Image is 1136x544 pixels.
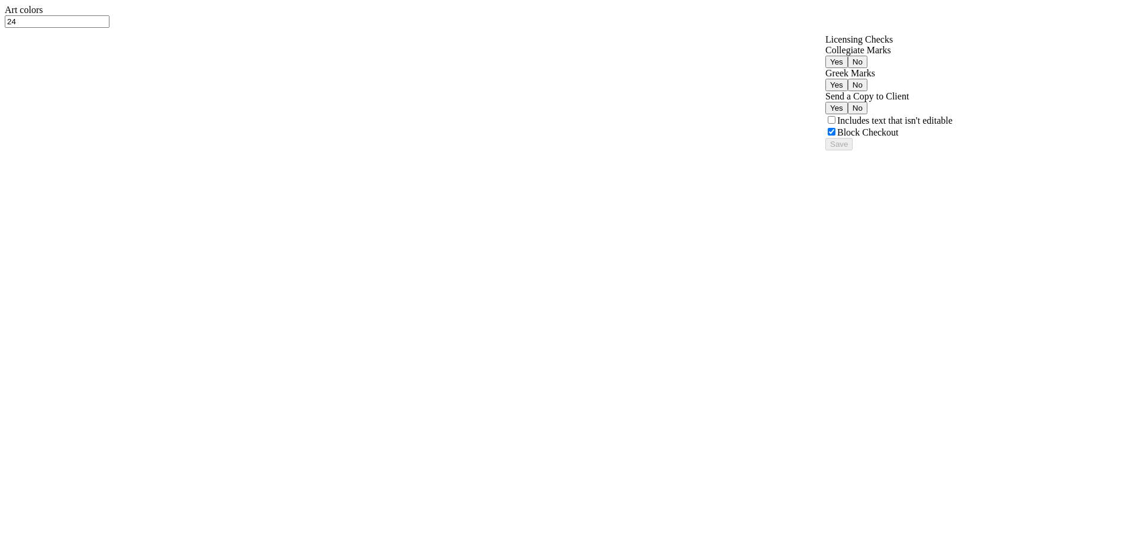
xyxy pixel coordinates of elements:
[825,34,953,45] div: Licensing Checks
[825,45,953,56] div: Collegiate Marks
[5,15,109,28] input: – –
[825,138,853,150] button: Save
[848,102,867,114] button: No
[825,68,953,79] div: Greek Marks
[825,102,848,114] button: Yes
[848,79,867,91] button: No
[825,56,848,68] button: Yes
[837,127,899,137] label: Block Checkout
[825,91,953,102] div: Send a Copy to Client
[825,79,848,91] button: Yes
[5,5,1131,15] div: Art colors
[848,56,867,68] button: No
[837,115,953,125] label: Includes text that isn't editable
